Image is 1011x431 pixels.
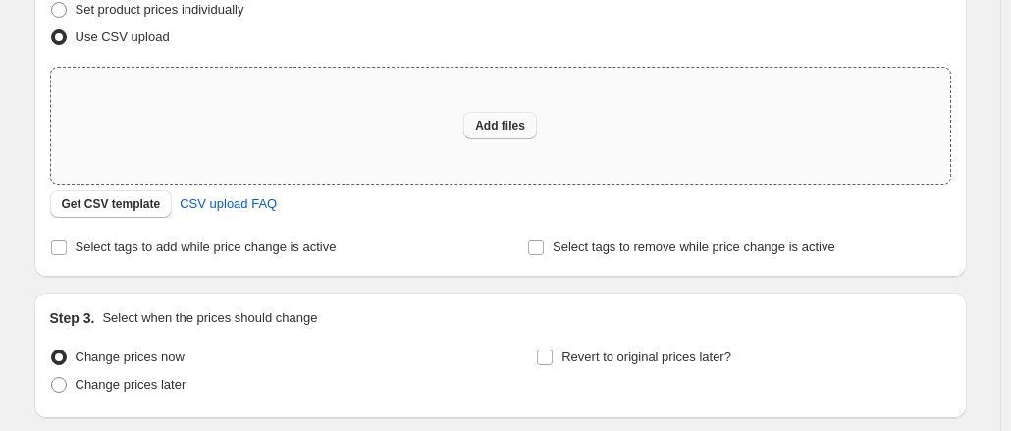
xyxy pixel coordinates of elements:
span: CSV upload FAQ [180,194,277,214]
span: Get CSV template [62,196,161,212]
span: Set product prices individually [76,2,244,17]
span: Select tags to remove while price change is active [553,240,835,254]
button: Get CSV template [50,190,173,218]
span: Change prices later [76,377,186,392]
a: CSV upload FAQ [168,189,289,220]
span: Change prices now [76,350,185,364]
button: Add files [463,112,537,139]
p: Select when the prices should change [102,308,317,328]
span: Select tags to add while price change is active [76,240,337,254]
h2: Step 3. [50,308,95,328]
span: Add files [475,118,525,134]
span: Use CSV upload [76,29,170,44]
span: Revert to original prices later? [561,350,731,364]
